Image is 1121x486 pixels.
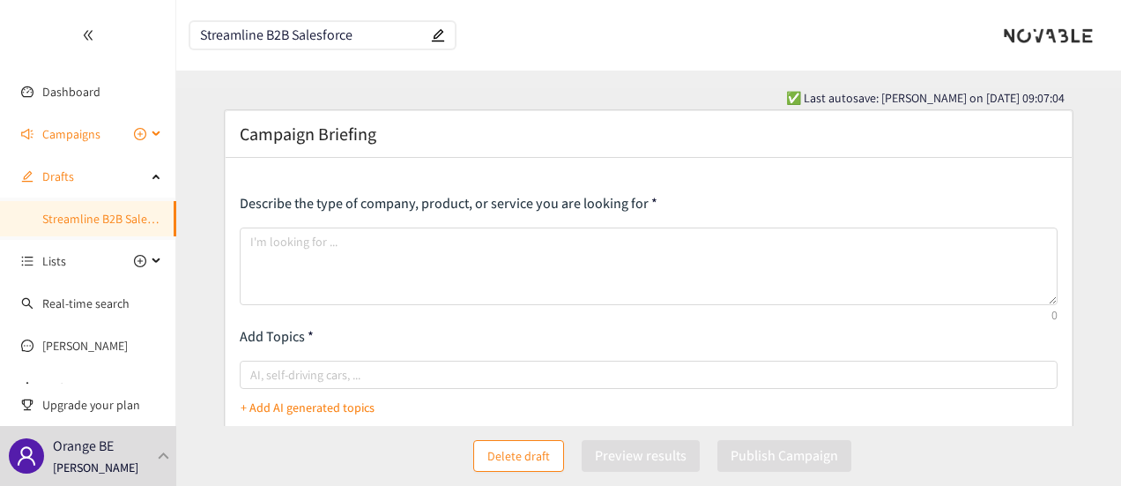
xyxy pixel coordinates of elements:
[134,255,146,267] span: plus-circle
[250,364,254,385] input: AI, self-driving cars, ...
[786,88,1065,108] span: ✅ Last autosave: [PERSON_NAME] on [DATE] 09:07:04
[240,122,376,146] h2: Campaign Briefing
[240,122,1058,146] div: Campaign Briefing
[42,159,146,194] span: Drafts
[53,458,138,477] p: [PERSON_NAME]
[1033,401,1121,486] iframe: Chat Widget
[431,28,445,42] span: edit
[42,387,162,422] span: Upgrade your plan
[240,194,1058,213] p: Describe the type of company, product, or service you are looking for
[21,170,33,183] span: edit
[53,435,114,457] p: Orange BE
[21,255,33,267] span: unordered-list
[21,128,33,140] span: sound
[473,440,564,472] button: Delete draft
[42,116,100,152] span: Campaigns
[82,29,94,41] span: double-left
[42,243,66,279] span: Lists
[487,446,550,466] span: Delete draft
[42,211,179,227] a: Streamline B2B Salesforce
[42,338,128,354] a: [PERSON_NAME]
[42,295,130,311] a: Real-time search
[16,445,37,467] span: user
[42,84,100,100] a: Dashboard
[42,370,162,406] a: My favourites
[134,128,146,140] span: plus-circle
[240,327,1058,347] p: Add Topics
[21,399,33,411] span: trophy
